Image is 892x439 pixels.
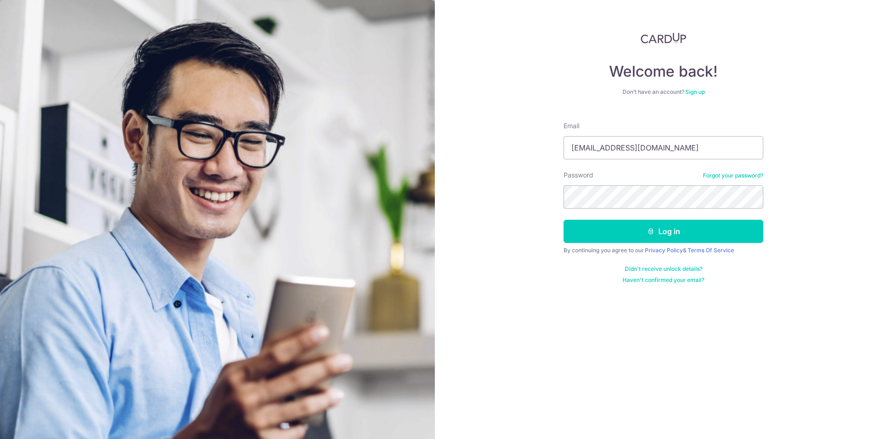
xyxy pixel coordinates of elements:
[564,170,593,180] label: Password
[564,62,763,81] h4: Welcome back!
[564,220,763,243] button: Log in
[564,136,763,159] input: Enter your Email
[564,121,579,131] label: Email
[564,88,763,96] div: Don’t have an account?
[703,172,763,179] a: Forgot your password?
[688,247,734,254] a: Terms Of Service
[645,247,683,254] a: Privacy Policy
[641,33,686,44] img: CardUp Logo
[685,88,705,95] a: Sign up
[623,276,704,284] a: Haven't confirmed your email?
[564,247,763,254] div: By continuing you agree to our &
[625,265,702,273] a: Didn't receive unlock details?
